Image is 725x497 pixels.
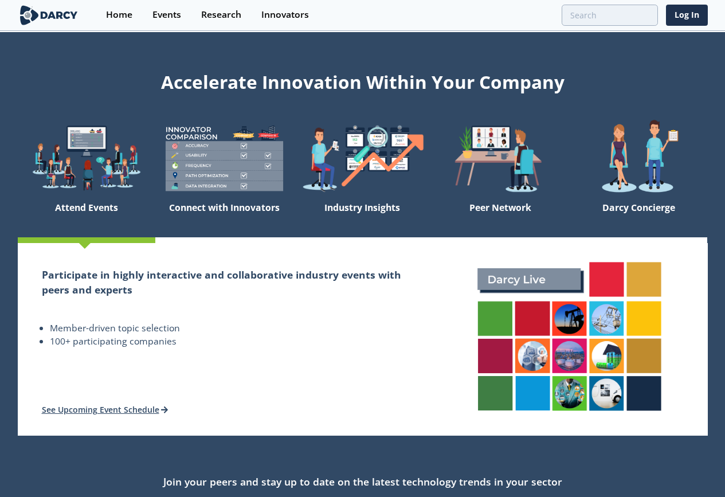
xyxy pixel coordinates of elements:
div: Darcy Concierge [570,197,708,237]
img: welcome-compare-1b687586299da8f117b7ac84fd957760.png [155,119,293,197]
div: Attend Events [18,197,156,237]
div: Innovators [261,10,309,19]
img: welcome-concierge-wide-20dccca83e9cbdbb601deee24fb8df72.png [570,119,708,197]
img: logo-wide.svg [18,5,80,25]
div: Accelerate Innovation Within Your Company [18,64,708,95]
a: Log In [666,5,708,26]
img: welcome-attend-b816887fc24c32c29d1763c6e0ddb6e6.png [432,119,570,197]
img: welcome-explore-560578ff38cea7c86bcfe544b5e45342.png [18,119,156,197]
h2: Participate in highly interactive and collaborative industry events with peers and experts [42,267,407,298]
div: Research [201,10,241,19]
li: 100+ participating companies [50,335,407,349]
a: See Upcoming Event Schedule [42,404,168,415]
img: attend-events-831e21027d8dfeae142a4bc70e306247.png [466,251,673,422]
div: Industry Insights [293,197,432,237]
div: Peer Network [432,197,570,237]
li: Member-driven topic selection [50,322,407,335]
div: Home [106,10,132,19]
div: Events [152,10,181,19]
img: welcome-find-a12191a34a96034fcac36f4ff4d37733.png [293,119,432,197]
div: Connect with Innovators [155,197,293,237]
input: Advanced Search [562,5,658,26]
